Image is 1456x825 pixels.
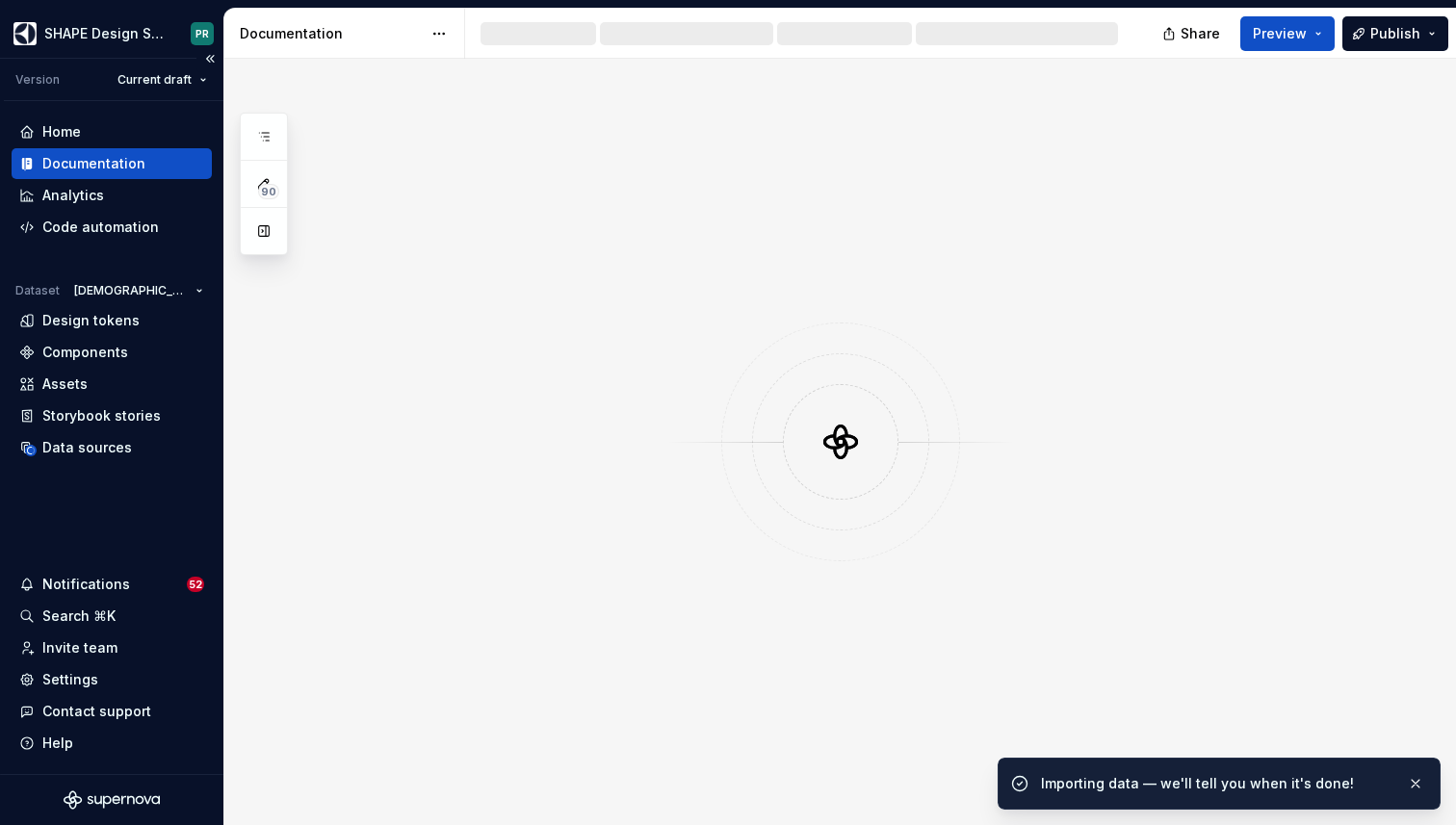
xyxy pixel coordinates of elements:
[187,577,204,592] span: 52
[1041,774,1391,793] div: Importing data — we'll tell you when it's done!
[12,400,212,431] a: Storybook stories
[12,632,212,663] a: Invite team
[44,24,168,43] div: SHAPE Design System
[1253,24,1307,43] span: Preview
[12,148,212,179] a: Documentation
[1240,16,1335,51] button: Preview
[12,116,212,147] a: Home
[12,212,212,243] a: Code automation
[12,432,212,463] a: Data sources
[1370,24,1420,43] span: Publish
[74,283,188,298] span: [DEMOGRAPHIC_DATA]
[12,369,212,400] a: Assets
[42,606,116,626] div: Search ⌘K
[42,438,132,457] div: Data sources
[12,601,212,632] button: Search ⌘K
[65,277,212,304] button: [DEMOGRAPHIC_DATA]
[240,24,422,43] div: Documentation
[42,702,151,721] div: Contact support
[12,696,212,727] button: Contact support
[12,337,212,368] a: Components
[42,670,98,689] div: Settings
[13,22,37,45] img: 1131f18f-9b94-42a4-847a-eabb54481545.png
[1342,16,1448,51] button: Publish
[258,184,279,199] span: 90
[64,790,160,810] svg: Supernova Logo
[42,343,128,362] div: Components
[12,569,212,600] button: Notifications52
[12,180,212,211] a: Analytics
[42,406,161,425] div: Storybook stories
[12,664,212,695] a: Settings
[15,72,60,88] div: Version
[109,66,216,93] button: Current draft
[42,734,73,753] div: Help
[42,638,117,657] div: Invite team
[196,45,223,72] button: Collapse sidebar
[42,374,88,394] div: Assets
[195,26,209,41] div: PR
[12,305,212,336] a: Design tokens
[1181,24,1220,43] span: Share
[42,218,159,237] div: Code automation
[42,575,130,594] div: Notifications
[15,283,60,298] div: Dataset
[42,154,145,173] div: Documentation
[117,72,192,88] span: Current draft
[42,186,104,205] div: Analytics
[4,13,220,54] button: SHAPE Design SystemPR
[42,311,140,330] div: Design tokens
[42,122,81,142] div: Home
[12,728,212,759] button: Help
[1153,16,1233,51] button: Share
